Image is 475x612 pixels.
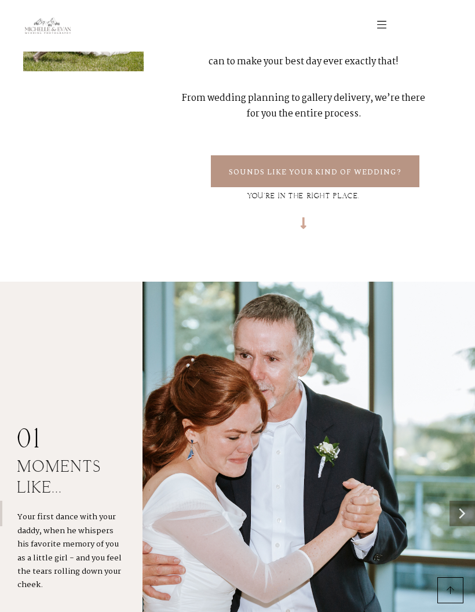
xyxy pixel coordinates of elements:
[450,501,475,526] button: Next
[17,423,125,457] div: 01
[177,80,430,132] p: From wedding planning to gallery delivery, we’re there for you the entire process.
[229,165,401,180] span: Sounds like your kind of wedding?
[17,457,125,500] h2: moments like...
[149,193,458,200] h4: you're in the right place.
[211,155,419,187] a: Sounds like your kind of wedding?
[17,499,125,603] div: Your first dance with your daddy, when he whispers his favorite memory of you as a little girl - ...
